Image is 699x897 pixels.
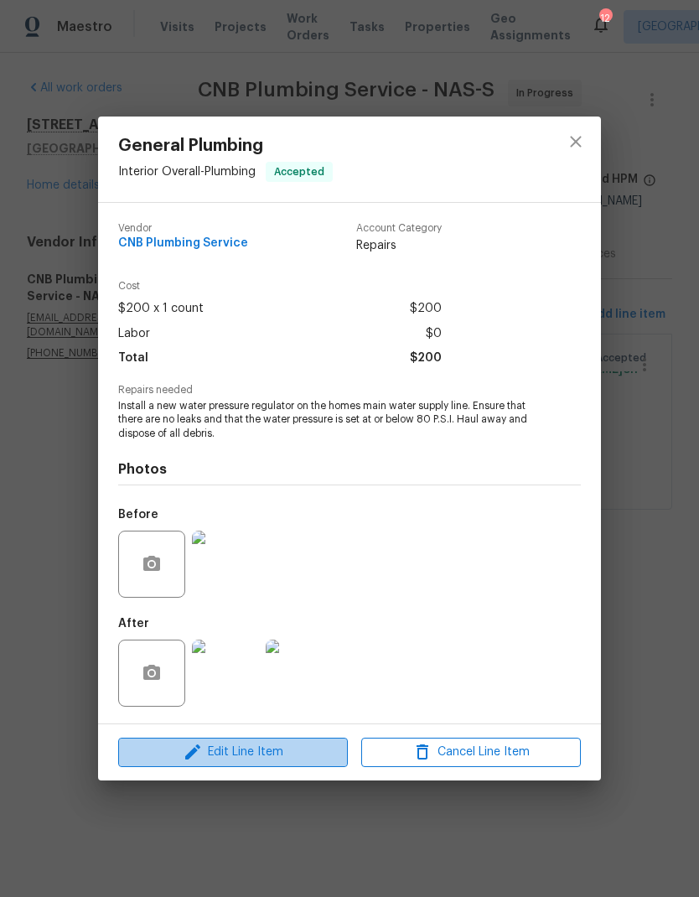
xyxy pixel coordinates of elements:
span: Repairs needed [118,385,581,396]
span: Cancel Line Item [366,742,576,763]
span: $0 [426,322,442,346]
span: Cost [118,281,442,292]
span: Labor [118,322,150,346]
span: Account Category [356,223,442,234]
h5: Before [118,509,158,521]
button: close [556,122,596,162]
span: $200 [410,346,442,371]
span: Install a new water pressure regulator on the homes main water supply line. Ensure that there are... [118,399,535,441]
span: $200 [410,297,442,321]
span: General Plumbing [118,137,333,155]
span: $200 x 1 count [118,297,204,321]
h4: Photos [118,461,581,478]
button: Cancel Line Item [361,738,581,767]
span: Repairs [356,237,442,254]
span: Accepted [267,163,331,180]
button: Edit Line Item [118,738,348,767]
span: Total [118,346,148,371]
span: CNB Plumbing Service [118,237,248,250]
span: Vendor [118,223,248,234]
span: Interior Overall - Plumbing [118,166,256,178]
h5: After [118,618,149,630]
div: 12 [599,10,611,27]
span: Edit Line Item [123,742,343,763]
